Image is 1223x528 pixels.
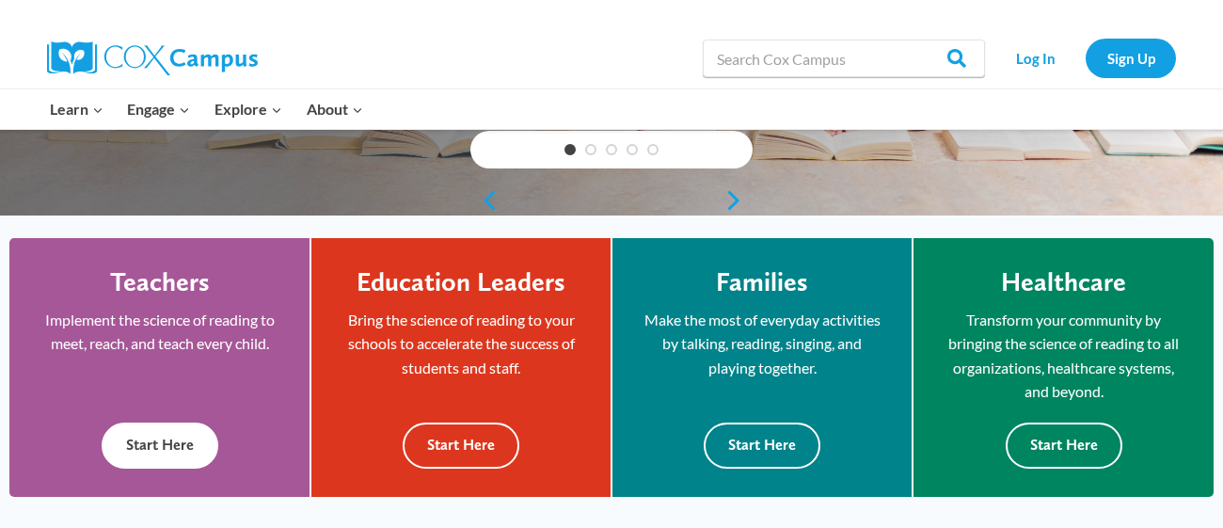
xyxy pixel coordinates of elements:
[647,144,659,155] a: 5
[942,308,1185,404] p: Transform your community by bringing the science of reading to all organizations, healthcare syst...
[703,40,985,77] input: Search Cox Campus
[470,189,499,212] a: previous
[116,89,203,129] button: Child menu of Engage
[704,423,820,469] button: Start Here
[9,238,310,497] a: Teachers Implement the science of reading to meet, reach, and teach every child. Start Here
[641,308,883,380] p: Make the most of everyday activities by talking, reading, singing, and playing together.
[340,308,582,380] p: Bring the science of reading to your schools to accelerate the success of students and staff.
[585,144,596,155] a: 2
[102,423,218,469] button: Start Here
[913,238,1214,497] a: Healthcare Transform your community by bringing the science of reading to all organizations, heal...
[38,89,116,129] button: Child menu of Learn
[202,89,294,129] button: Child menu of Explore
[724,189,753,212] a: next
[357,266,565,298] h4: Education Leaders
[994,39,1176,77] nav: Secondary Navigation
[612,238,912,497] a: Families Make the most of everyday activities by talking, reading, singing, and playing together....
[38,308,281,356] p: Implement the science of reading to meet, reach, and teach every child.
[311,238,611,497] a: Education Leaders Bring the science of reading to your schools to accelerate the success of stude...
[47,41,258,75] img: Cox Campus
[716,266,808,298] h4: Families
[1086,39,1176,77] a: Sign Up
[1006,423,1122,469] button: Start Here
[1001,266,1126,298] h4: Healthcare
[994,39,1076,77] a: Log In
[110,266,210,298] h4: Teachers
[38,89,374,129] nav: Primary Navigation
[606,144,617,155] a: 3
[627,144,638,155] a: 4
[470,182,753,219] div: content slider buttons
[403,423,519,469] button: Start Here
[294,89,375,129] button: Child menu of About
[564,144,576,155] a: 1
